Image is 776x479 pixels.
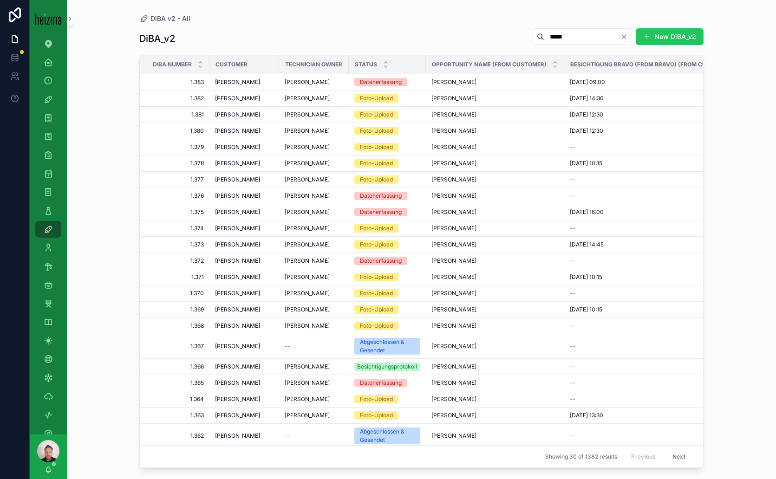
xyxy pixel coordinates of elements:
[151,257,204,265] a: 1.372
[355,61,377,68] span: Status
[151,273,204,281] span: 1.371
[431,363,559,370] a: [PERSON_NAME]
[431,290,476,297] span: [PERSON_NAME]
[431,176,476,183] span: [PERSON_NAME]
[570,432,575,440] span: --
[570,176,744,183] a: --
[570,225,744,232] a: --
[570,61,732,68] span: Besichtigung BRAVO (from BRAVO) (from Customer)
[151,379,204,387] a: 1.365
[431,241,476,248] span: [PERSON_NAME]
[215,241,260,248] span: [PERSON_NAME]
[285,127,330,135] span: [PERSON_NAME]
[215,225,260,232] span: [PERSON_NAME]
[151,322,204,330] a: 1.368
[570,273,602,281] span: [DATE] 10:15
[285,273,343,281] a: [PERSON_NAME]
[570,379,744,387] a: --
[354,257,420,265] a: Datenerfassung
[215,160,274,167] a: [PERSON_NAME]
[285,322,343,330] a: [PERSON_NAME]
[151,225,204,232] a: 1.374
[285,192,343,200] a: [PERSON_NAME]
[570,111,744,118] a: [DATE] 12:30
[570,343,744,350] a: --
[431,78,559,86] a: [PERSON_NAME]
[215,290,274,297] a: [PERSON_NAME]
[570,241,604,248] span: [DATE] 14:45
[285,363,330,370] span: [PERSON_NAME]
[354,159,420,168] a: Foto-Upload
[151,363,204,370] a: 1.366
[431,306,476,313] span: [PERSON_NAME]
[570,257,575,265] span: --
[139,14,190,23] a: DiBA v2 - All
[151,432,204,440] span: 1.362
[431,160,559,167] a: [PERSON_NAME]
[215,111,274,118] a: [PERSON_NAME]
[431,290,559,297] a: [PERSON_NAME]
[215,395,260,403] span: [PERSON_NAME]
[215,273,274,281] a: [PERSON_NAME]
[215,379,274,387] a: [PERSON_NAME]
[285,257,330,265] span: [PERSON_NAME]
[570,127,744,135] a: [DATE] 12:30
[570,95,744,102] a: [DATE] 14:30
[215,343,274,350] a: [PERSON_NAME]
[151,143,204,151] a: 1.379
[431,363,476,370] span: [PERSON_NAME]
[215,127,274,135] a: [PERSON_NAME]
[570,143,575,151] span: --
[215,273,260,281] span: [PERSON_NAME]
[354,289,420,298] a: Foto-Upload
[285,176,343,183] a: [PERSON_NAME]
[354,322,420,330] a: Foto-Upload
[215,395,274,403] a: [PERSON_NAME]
[151,241,204,248] a: 1.373
[431,176,559,183] a: [PERSON_NAME]
[360,289,393,298] div: Foto-Upload
[285,143,330,151] span: [PERSON_NAME]
[360,257,402,265] div: Datenerfassung
[285,78,330,86] span: [PERSON_NAME]
[285,395,330,403] span: [PERSON_NAME]
[285,273,330,281] span: [PERSON_NAME]
[215,290,260,297] span: [PERSON_NAME]
[431,127,476,135] span: [PERSON_NAME]
[431,241,559,248] a: [PERSON_NAME]
[360,127,393,135] div: Foto-Upload
[285,395,343,403] a: [PERSON_NAME]
[431,95,559,102] a: [PERSON_NAME]
[215,322,274,330] a: [PERSON_NAME]
[354,379,420,387] a: Datenerfassung
[570,95,604,102] span: [DATE] 14:30
[285,257,343,265] a: [PERSON_NAME]
[285,343,290,350] span: --
[354,224,420,233] a: Foto-Upload
[570,257,744,265] a: --
[354,338,420,355] a: Abgeschlossen & Gesendet
[151,192,204,200] a: 1.376
[151,290,204,297] a: 1.370
[215,432,260,440] span: [PERSON_NAME]
[570,127,603,135] span: [DATE] 12:30
[215,78,260,86] span: [PERSON_NAME]
[570,176,575,183] span: --
[215,95,274,102] a: [PERSON_NAME]
[570,306,602,313] span: [DATE] 10:15
[570,241,744,248] a: [DATE] 14:45
[215,61,248,68] span: Customer
[285,432,343,440] a: --
[431,257,476,265] span: [PERSON_NAME]
[360,411,393,420] div: Foto-Upload
[360,379,402,387] div: Datenerfassung
[30,37,67,434] div: scrollable content
[151,111,204,118] a: 1.381
[570,432,744,440] a: --
[360,240,393,249] div: Foto-Upload
[666,449,692,464] button: Next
